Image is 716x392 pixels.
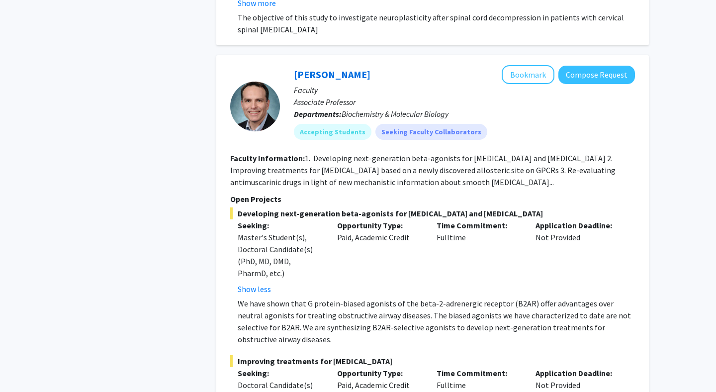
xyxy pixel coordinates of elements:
[558,66,635,84] button: Compose Request to Charles Scott
[337,219,422,231] p: Opportunity Type:
[238,283,271,295] button: Show less
[238,297,635,345] p: We have shown that G protein-biased agonists of the beta-2-adrenergic receptor (B2AR) offer advan...
[294,68,370,81] a: [PERSON_NAME]
[230,355,635,367] span: Improving treatments for [MEDICAL_DATA]
[536,219,620,231] p: Application Deadline:
[238,219,322,231] p: Seeking:
[230,193,635,205] p: Open Projects
[294,109,342,119] b: Departments:
[330,219,429,295] div: Paid, Academic Credit
[230,207,635,219] span: Developing next-generation beta-agonists for [MEDICAL_DATA] and [MEDICAL_DATA]
[375,124,487,140] mat-chip: Seeking Faculty Collaborators
[238,231,322,279] div: Master's Student(s), Doctoral Candidate(s) (PhD, MD, DMD, PharmD, etc.)
[294,96,635,108] p: Associate Professor
[337,367,422,379] p: Opportunity Type:
[437,367,521,379] p: Time Commitment:
[294,84,635,96] p: Faculty
[238,11,635,35] p: The objective of this study to investigate neuroplasticity after spinal cord decompression in pat...
[429,219,529,295] div: Fulltime
[230,153,616,187] fg-read-more: 1. Developing next-generation beta-agonists for [MEDICAL_DATA] and [MEDICAL_DATA] 2. Improving tr...
[502,65,554,84] button: Add Charles Scott to Bookmarks
[536,367,620,379] p: Application Deadline:
[342,109,448,119] span: Biochemistry & Molecular Biology
[7,347,42,385] iframe: Chat
[294,124,371,140] mat-chip: Accepting Students
[230,153,305,163] b: Faculty Information:
[528,219,627,295] div: Not Provided
[238,367,322,379] p: Seeking:
[437,219,521,231] p: Time Commitment:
